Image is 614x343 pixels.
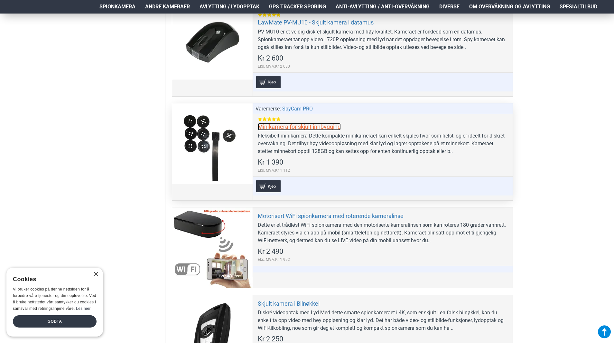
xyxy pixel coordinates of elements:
span: Varemerke: [256,105,281,113]
a: Motorisert WiFi spionkamera med roterende kameralinse Motorisert WiFi spionkamera med roterende k... [172,207,253,288]
span: Andre kameraer [145,3,190,11]
span: Anti-avlytting / Anti-overvåkning [336,3,430,11]
div: PV-MU10 er et veldig diskret skjult kamera med høy kvalitet. Kameraet er forkledd som en datamus.... [258,28,508,51]
a: Minikamera for skjult innbygging [258,123,341,130]
span: Kr 2 490 [258,248,283,255]
span: Kr 2 600 [258,55,283,62]
a: LawMate PV-MU10 - Skjult kamera i datamus [258,19,374,26]
a: Les mer, opens a new window [76,306,90,311]
a: Minikamera for skjult innbygging Minikamera for skjult innbygging [172,103,253,184]
span: Eks. MVA:Kr 2 080 [258,63,290,69]
span: Kjøp [266,80,277,84]
span: Eks. MVA:Kr 1 112 [258,167,290,173]
div: Diskré videopptak med Lyd Med dette smarte spionkameraet i 4K, som er skjult i en falsk bilnøkkel... [258,309,508,332]
div: Cookies [13,272,92,286]
span: Avlytting / Lydopptak [200,3,259,11]
span: Eks. MVA:Kr 1 992 [258,257,290,262]
a: Skjult kamera i Bilnøkkel [258,300,320,307]
div: Fleksibelt minikamera Dette kompakte minikameraet kan enkelt skjules hvor som helst, og er ideelt... [258,132,508,155]
div: Dette er et trådløst WiFi spionkamera med den motoriserte kameralinsen som kan roteres 180 grader... [258,221,508,244]
span: Diverse [439,3,460,11]
span: Spionkamera [99,3,135,11]
div: Close [93,272,98,277]
a: Motorisert WiFi spionkamera med roterende kameralinse [258,212,404,220]
span: Om overvåkning og avlytting [469,3,550,11]
div: Godta [13,315,97,328]
a: SpyCam PRO [282,105,313,113]
span: Kjøp [266,184,277,188]
span: Kr 2 250 [258,336,283,343]
span: Spesialtilbud [560,3,597,11]
span: Vi bruker cookies på denne nettsiden for å forbedre våre tjenester og din opplevelse. Ved å bruke... [13,287,96,310]
span: Kr 1 390 [258,159,283,166]
span: GPS Tracker Sporing [269,3,326,11]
